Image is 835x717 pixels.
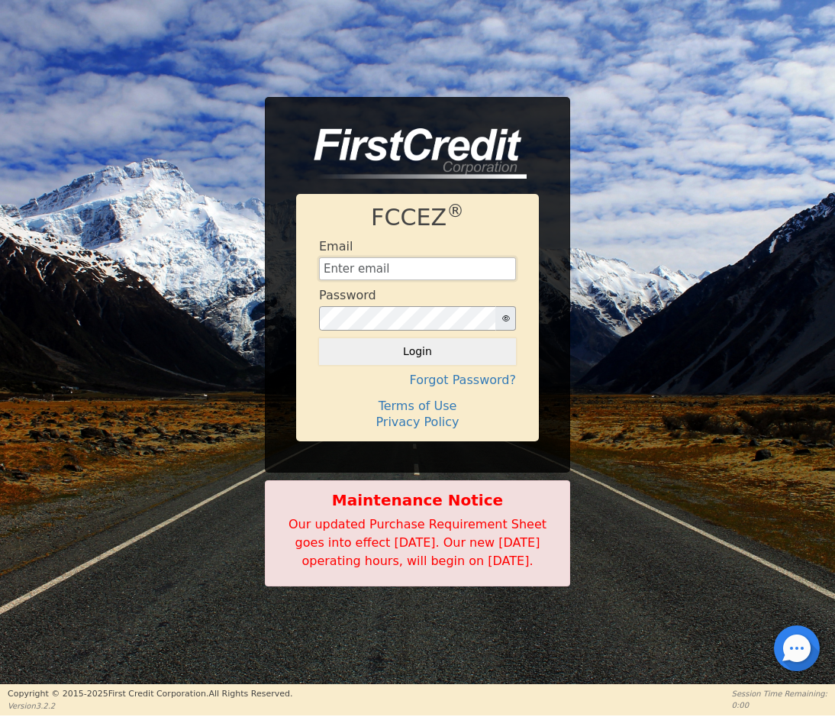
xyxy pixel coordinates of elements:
[319,306,496,331] input: password
[208,689,292,699] span: All Rights Reserved.
[319,415,516,429] h4: Privacy Policy
[319,399,516,413] h4: Terms of Use
[273,489,562,512] b: Maintenance Notice
[732,688,827,699] p: Session Time Remaining:
[319,338,516,364] button: Login
[296,128,527,179] img: logo-CMu_cnol.png
[732,699,827,711] p: 0:00
[319,204,516,231] h1: FCCEZ
[289,517,546,568] span: Our updated Purchase Requirement Sheet goes into effect [DATE]. Our new [DATE] operating hours, w...
[319,257,516,280] input: Enter email
[8,688,292,701] p: Copyright © 2015- 2025 First Credit Corporation.
[319,373,516,387] h4: Forgot Password?
[447,201,464,221] sup: ®
[319,288,376,302] h4: Password
[8,700,292,712] p: Version 3.2.2
[319,239,353,254] h4: Email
